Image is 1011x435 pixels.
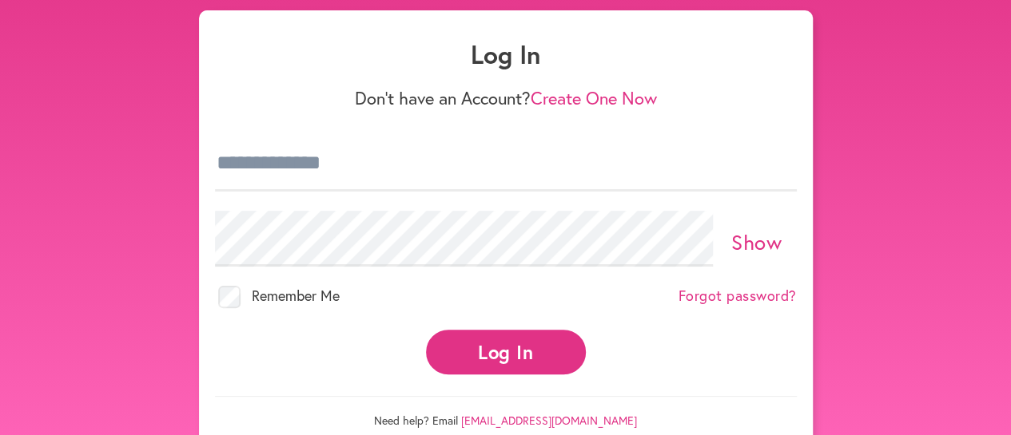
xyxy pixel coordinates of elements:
[531,86,657,109] a: Create One Now
[215,39,797,69] h1: Log In
[426,330,586,374] button: Log In
[215,88,797,109] p: Don't have an Account?
[461,413,637,428] a: [EMAIL_ADDRESS][DOMAIN_NAME]
[679,287,797,305] a: Forgot password?
[215,396,797,428] p: Need help? Email
[731,228,782,255] a: Show
[252,286,340,305] span: Remember Me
